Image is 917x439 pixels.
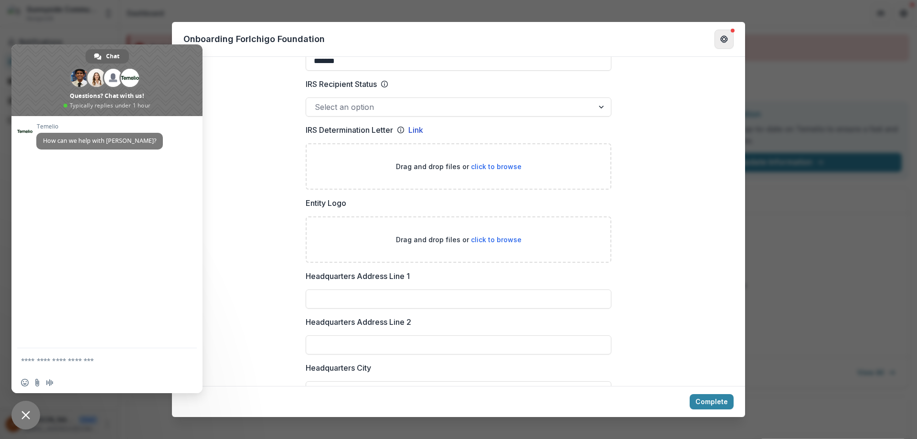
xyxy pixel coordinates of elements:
[471,236,522,244] span: click to browse
[396,235,522,245] p: Drag and drop files or
[306,124,393,136] p: IRS Determination Letter
[11,401,40,429] div: Close chat
[36,123,163,130] span: Temelio
[21,379,29,386] span: Insert an emoji
[408,124,423,136] a: Link
[183,32,325,45] p: Onboarding For Ichigo Foundation
[33,379,41,386] span: Send a file
[471,162,522,171] span: click to browse
[306,270,410,282] p: Headquarters Address Line 1
[306,197,346,209] p: Entity Logo
[396,161,522,171] p: Drag and drop files or
[21,356,172,365] textarea: Compose your message...
[43,137,156,145] span: How can we help with [PERSON_NAME]?
[46,379,53,386] span: Audio message
[306,78,377,90] p: IRS Recipient Status
[106,49,119,64] span: Chat
[306,362,371,374] p: Headquarters City
[85,49,129,64] div: Chat
[690,394,734,409] button: Complete
[714,30,734,49] button: Get Help
[306,316,411,328] p: Headquarters Address Line 2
